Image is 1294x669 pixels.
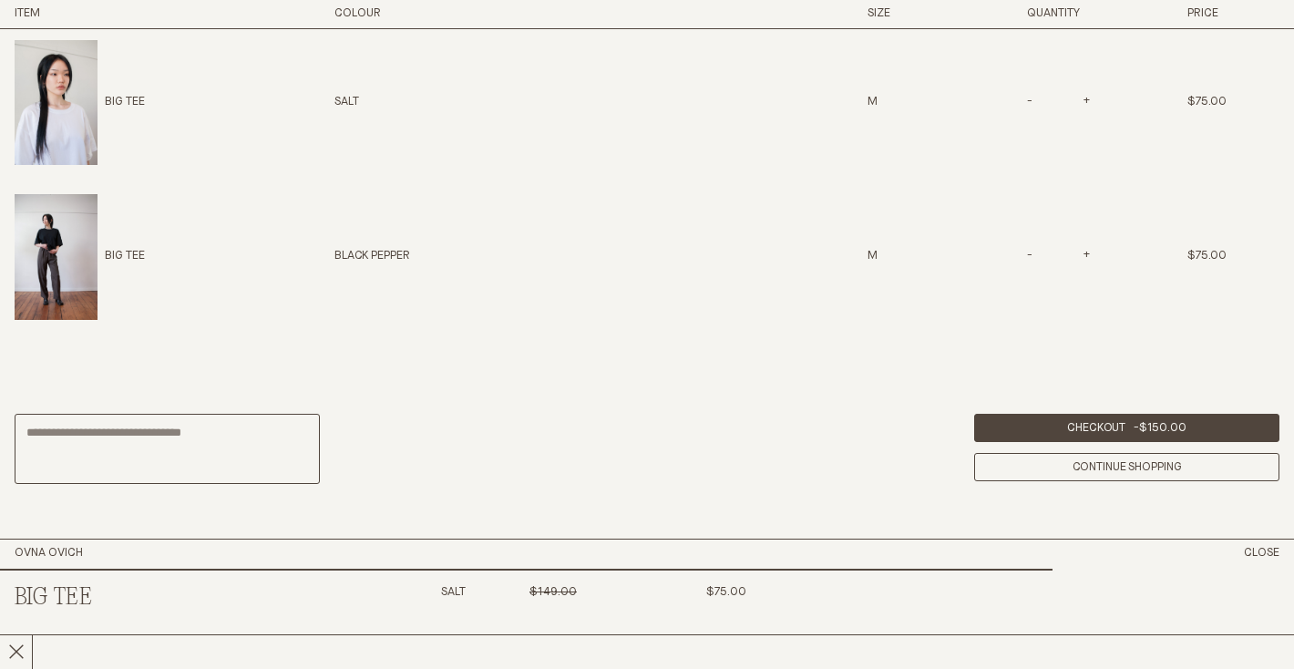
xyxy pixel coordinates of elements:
h3: Colour [334,6,587,22]
a: Big TeeBig Tee [15,194,145,319]
span: $75.00 [706,586,746,598]
h3: Quantity [1027,6,1119,22]
h3: Price [1187,6,1279,22]
div: Black Pepper [334,249,587,264]
div: $75.00 [1187,249,1279,264]
span: $149.00 [529,586,577,598]
img: Big Tee [15,194,98,319]
span: + [1081,252,1090,262]
span: $150.00 [1139,422,1186,434]
h3: Size [868,6,960,22]
p: Big Tee [105,249,145,264]
h3: Item [15,6,267,22]
button: Close Cart [1244,546,1279,561]
div: $75.00 [1187,95,1279,110]
div: Salt [334,95,587,110]
h3: Salt [441,585,466,655]
a: Big TeeBig Tee [15,40,145,165]
span: + [1081,98,1090,108]
a: Continue Shopping [974,453,1279,481]
h2: Big Tee [15,585,320,612]
span: - [1027,252,1035,262]
img: Big Tee [15,40,98,165]
p: Big Tee [105,95,145,110]
a: Checkout -$150.00 [974,414,1279,442]
div: M [868,95,960,110]
div: M [868,249,960,264]
a: Home [15,547,83,559]
span: - [1027,98,1035,108]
